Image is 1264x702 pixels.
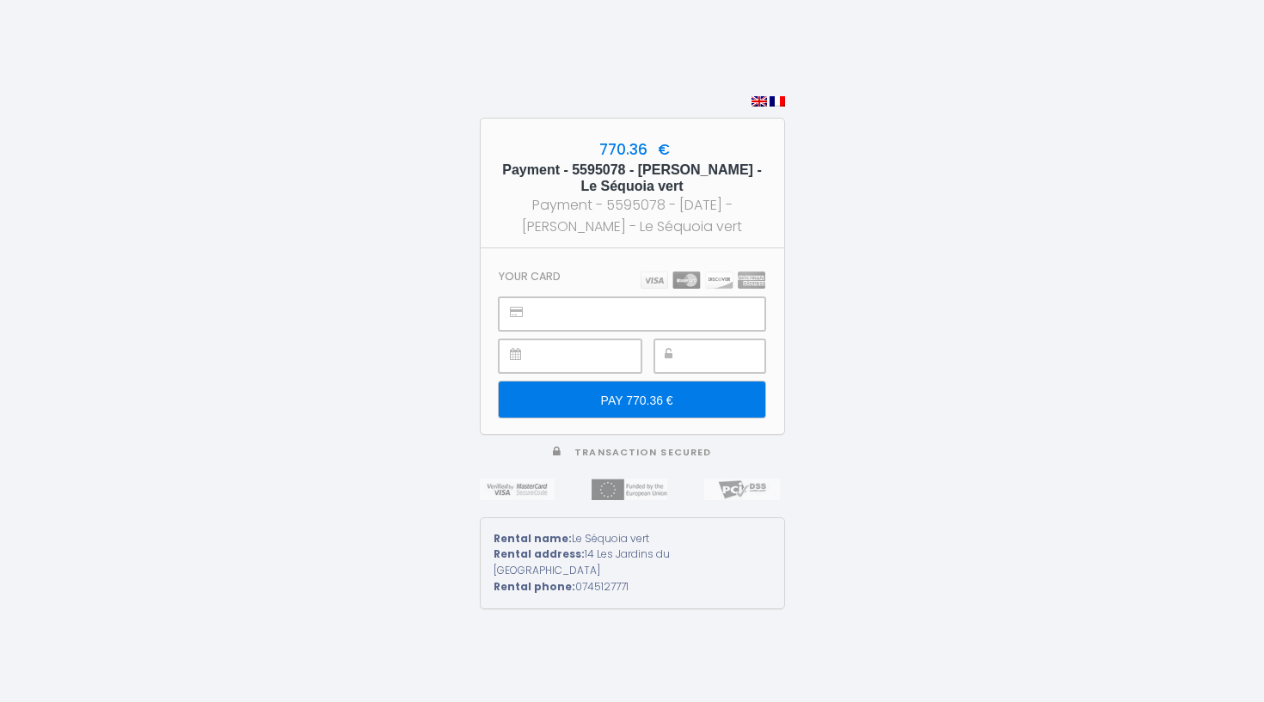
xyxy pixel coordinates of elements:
img: en.png [752,96,767,107]
strong: Rental phone: [494,579,575,594]
div: 0745127771 [494,579,771,595]
iframe: Secure payment input frame [537,340,640,372]
img: carts.png [641,272,765,289]
iframe: Secure payment input frame [693,340,764,372]
input: PAY 770.36 € [499,382,764,418]
div: Payment - 5595078 - [DATE] - [PERSON_NAME] - Le Séquoia vert [496,194,769,237]
span: 770.36 € [595,139,670,160]
span: Transaction secured [574,446,711,459]
div: Le Séquoia vert [494,531,771,547]
div: 14 Les Jardins du [GEOGRAPHIC_DATA] [494,546,771,579]
iframe: Secure payment input frame [537,298,764,330]
h5: Payment - 5595078 - [PERSON_NAME] - Le Séquoia vert [496,162,769,194]
strong: Rental name: [494,531,572,546]
h3: Your card [499,270,561,283]
img: fr.png [770,96,785,107]
strong: Rental address: [494,546,585,561]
